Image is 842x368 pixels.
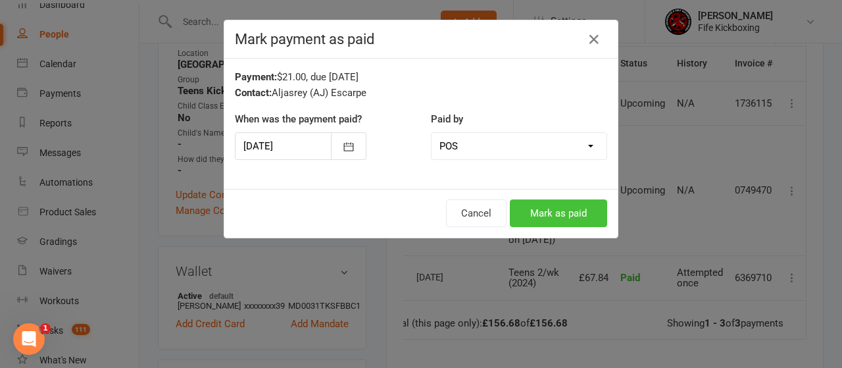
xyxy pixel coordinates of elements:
strong: Payment: [235,71,277,83]
span: 1 [40,323,51,334]
button: Cancel [446,199,507,227]
iframe: Intercom live chat [13,323,45,355]
label: When was the payment paid? [235,111,362,127]
button: Close [583,29,605,50]
label: Paid by [431,111,463,127]
button: Mark as paid [510,199,607,227]
div: Aljasrey (AJ) Escarpe [235,85,607,101]
div: $21.00, due [DATE] [235,69,607,85]
h4: Mark payment as paid [235,31,607,47]
strong: Contact: [235,87,272,99]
